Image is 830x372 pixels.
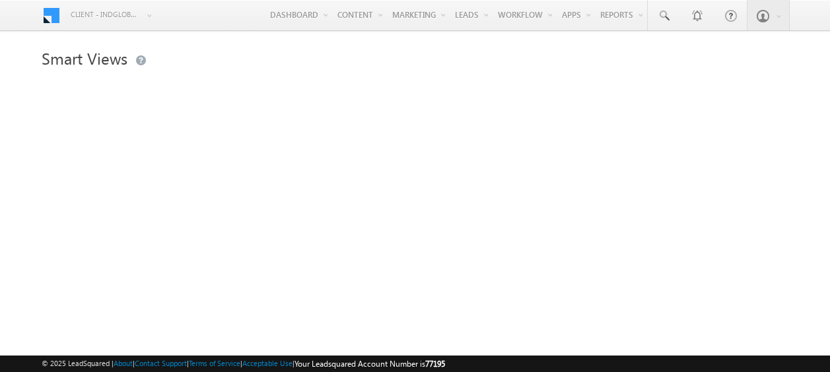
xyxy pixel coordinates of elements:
[114,359,133,367] a: About
[42,47,127,69] span: Smart Views
[294,359,445,369] span: Your Leadsquared Account Number is
[189,359,240,367] a: Terms of Service
[135,359,187,367] a: Contact Support
[242,359,293,367] a: Acceptable Use
[425,359,445,369] span: 77195
[71,8,140,21] span: Client - indglobal2 (77195)
[42,357,445,370] span: © 2025 LeadSquared | | | | |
